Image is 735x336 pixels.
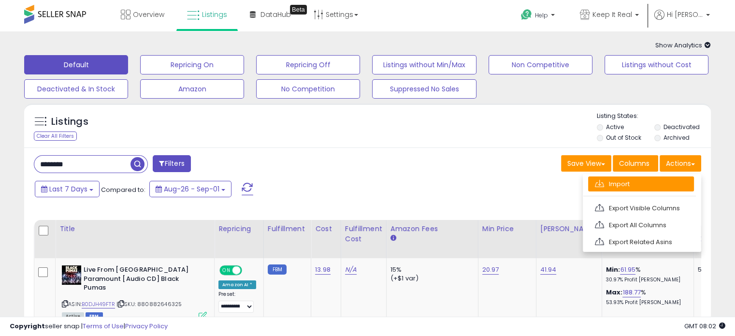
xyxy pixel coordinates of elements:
button: Filters [153,155,190,172]
div: seller snap | | [10,322,168,331]
div: [PERSON_NAME] [540,224,598,234]
div: % [606,288,686,306]
h5: Listings [51,115,88,129]
div: Fulfillment [268,224,307,234]
label: Deactivated [663,123,699,131]
img: 51B-eNcuHOL._SL40_.jpg [62,265,81,285]
div: (+$1 var) [390,274,471,283]
span: Overview [133,10,164,19]
span: 2025-09-9 08:02 GMT [684,321,725,331]
button: Listings without Min/Max [372,55,476,74]
b: Min: [606,265,620,274]
div: Amazon Fees [390,224,474,234]
small: FBM [268,264,287,275]
span: OFF [241,266,256,275]
span: Listings [202,10,227,19]
span: Hi [PERSON_NAME] [667,10,703,19]
div: Title [59,224,210,234]
a: Help [513,1,564,31]
span: | SKU: 880882646325 [116,300,182,308]
div: Amazon AI * [218,280,256,289]
button: Actions [660,155,701,172]
span: Aug-26 - Sep-01 [164,184,219,194]
div: Fulfillment Cost [345,224,382,244]
div: Min Price [482,224,532,234]
div: Tooltip anchor [290,5,307,15]
button: Deactivated & In Stock [24,79,128,99]
span: Compared to: [101,185,145,194]
th: The percentage added to the cost of goods (COGS) that forms the calculator for Min & Max prices. [602,220,693,258]
button: Amazon [140,79,244,99]
button: Suppressed No Sales [372,79,476,99]
a: Privacy Policy [125,321,168,331]
span: Last 7 Days [49,184,87,194]
span: All listings currently available for purchase on Amazon [62,312,84,321]
a: Export Related Asins [588,234,694,249]
div: Cost [315,224,337,234]
button: Default [24,55,128,74]
i: Get Help [520,9,533,21]
a: B0DJH49FTR [82,300,115,308]
strong: Copyright [10,321,45,331]
a: Export All Columns [588,218,694,233]
div: Preset: [218,291,256,313]
p: 53.93% Profit [PERSON_NAME] [606,299,686,306]
button: Columns [613,155,658,172]
button: No Competition [256,79,360,99]
a: 41.94 [540,265,557,275]
div: 5 [698,265,728,274]
span: ON [220,266,232,275]
a: Hi [PERSON_NAME] [654,10,710,31]
small: Amazon Fees. [390,234,396,243]
a: N/A [345,265,357,275]
span: FBM [86,312,103,321]
a: Export Visible Columns [588,201,694,216]
div: % [606,265,686,283]
button: Non Competitive [489,55,592,74]
a: 61.95 [620,265,635,275]
a: Terms of Use [83,321,124,331]
span: Keep It Real [592,10,632,19]
button: Repricing Off [256,55,360,74]
button: Save View [561,155,611,172]
div: Repricing [218,224,259,234]
p: 30.97% Profit [PERSON_NAME] [606,277,686,283]
label: Active [606,123,624,131]
button: Repricing On [140,55,244,74]
div: Clear All Filters [34,131,77,141]
span: DataHub [260,10,291,19]
button: Aug-26 - Sep-01 [149,181,231,197]
label: Archived [663,133,689,142]
label: Out of Stock [606,133,641,142]
a: 20.97 [482,265,499,275]
span: Columns [619,159,649,168]
b: Live From [GEOGRAPHIC_DATA] Paramount [Audio CD] Black Pumas [84,265,201,295]
span: Show Analytics [655,41,711,50]
p: Listing States: [597,112,711,121]
button: Last 7 Days [35,181,100,197]
a: Import [588,176,694,191]
span: Help [535,11,548,19]
button: Listings without Cost [605,55,708,74]
div: 15% [390,265,471,274]
a: 188.77 [622,288,641,297]
a: 13.98 [315,265,331,275]
b: Max: [606,288,623,297]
